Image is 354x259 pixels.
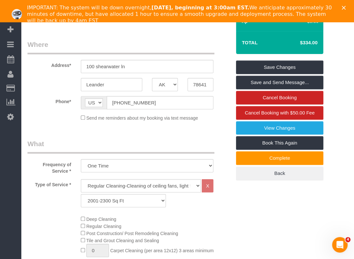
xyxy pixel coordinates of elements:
[86,238,159,243] span: Tile and Grout Cleaning and Sealing
[23,60,76,69] label: Address*
[242,40,258,45] strong: Total
[27,139,214,154] legend: What
[236,136,323,150] a: Book This Again
[86,231,178,236] span: Post Construction/ Post Remodeling Cleaning
[332,237,348,253] iframe: Intercom live chat
[23,96,76,105] label: Phone*
[236,106,323,120] a: Cancel Booking with $50.00 Fee
[342,6,348,10] div: Close
[86,115,198,121] span: Send me reminders about my booking via text message
[188,78,213,91] input: Zip Code*
[27,40,214,54] legend: Where
[345,237,350,242] span: 4
[86,224,121,229] span: Regular Cleaning
[86,217,116,222] span: Deep Cleaning
[236,151,323,165] a: Complete
[27,5,332,24] div: IMPORTANT: The system will be down overnight, We anticipate approximately 30 minutes of downtime,...
[245,110,315,115] span: Cancel Booking with $50.00 Fee
[23,159,76,174] label: Frequency of Service *
[236,121,323,135] a: View Changes
[281,40,317,46] h4: $334.00
[23,179,76,188] label: Type of Service *
[12,9,22,19] img: Profile image for Ellie
[110,248,214,253] span: Carpet Cleaning (per area 12x12) 3 areas minimum
[236,76,323,89] a: Save and Send Message...
[81,78,142,91] input: City*
[107,96,213,109] input: Phone*
[236,91,323,104] a: Cancel Booking
[236,167,323,180] a: Back
[236,60,323,74] a: Save Changes
[151,5,249,11] b: [DATE], beginning at 3:00am EST.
